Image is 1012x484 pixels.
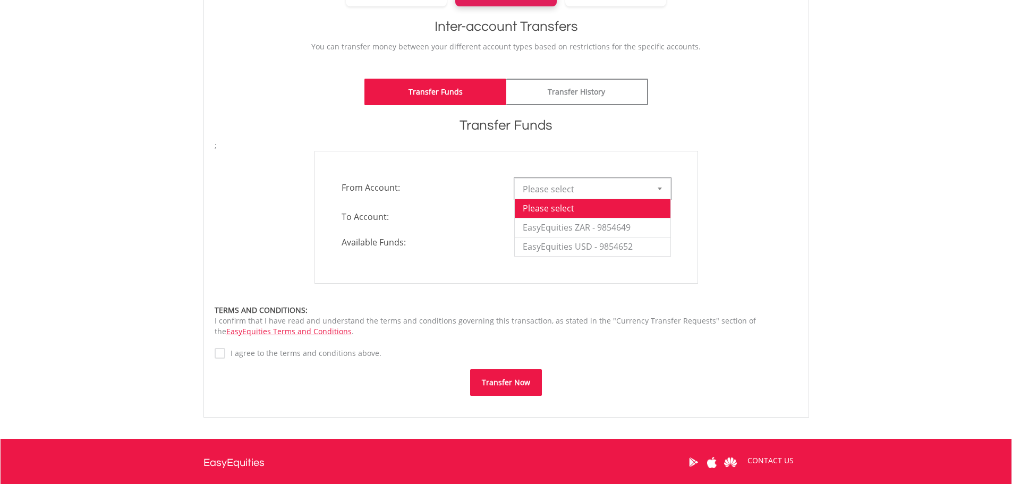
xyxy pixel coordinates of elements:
a: Google Play [684,446,703,479]
a: CONTACT US [740,446,801,475]
a: Transfer Funds [364,79,506,105]
label: I agree to the terms and conditions above. [225,348,381,359]
h1: Inter-account Transfers [215,17,798,36]
a: Transfer History [506,79,648,105]
span: Available Funds: [334,236,506,249]
li: EasyEquities USD - 9854652 [515,237,670,256]
h1: Transfer Funds [215,116,798,135]
div: I confirm that I have read and understand the terms and conditions governing this transaction, as... [215,305,798,337]
a: Huawei [721,446,740,479]
a: Apple [703,446,721,479]
div: TERMS AND CONDITIONS: [215,305,798,316]
button: Transfer Now [470,369,542,396]
p: You can transfer money between your different account types based on restrictions for the specifi... [215,41,798,52]
li: Please select [515,199,670,218]
span: To Account: [334,207,506,226]
li: EasyEquities ZAR - 9854649 [515,218,670,237]
span: Please select [523,179,647,200]
form: ; [215,140,798,396]
span: From Account: [334,178,506,197]
a: EasyEquities Terms and Conditions [226,326,352,336]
